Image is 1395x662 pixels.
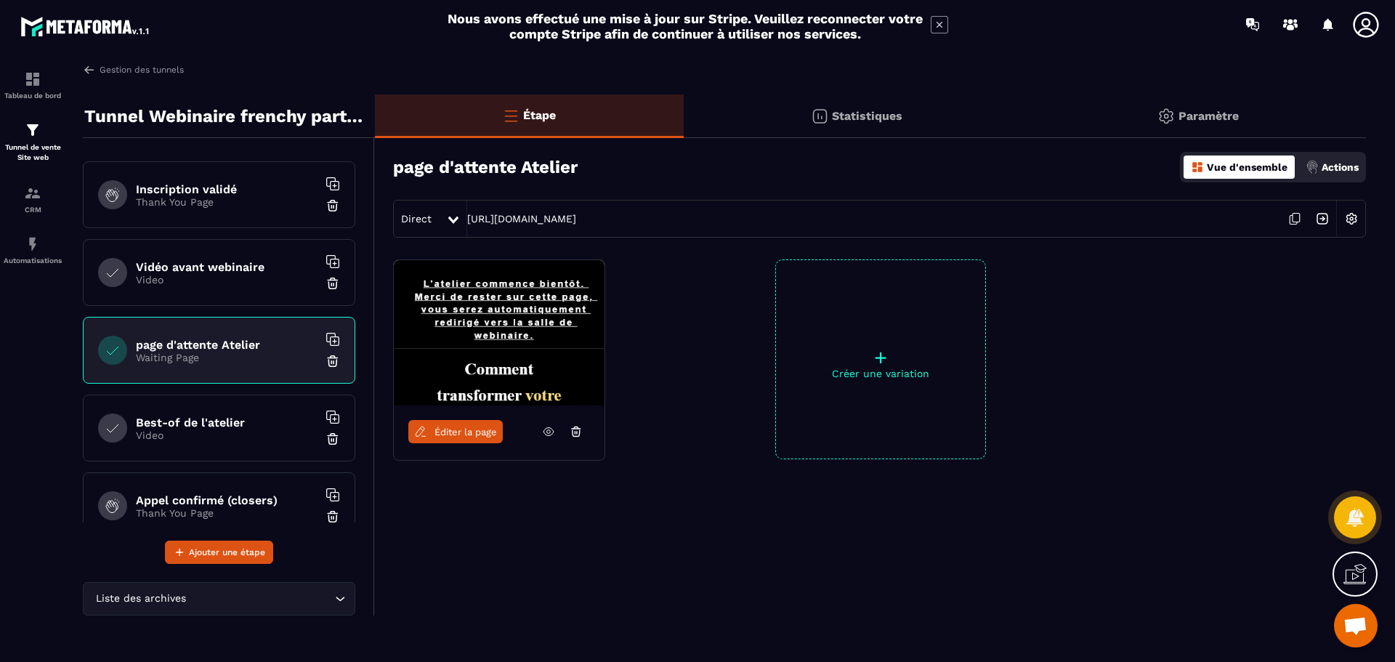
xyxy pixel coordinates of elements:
h6: Vidéo avant webinaire [136,260,318,274]
p: Étape [523,108,556,122]
h6: Appel confirmé (closers) [136,493,318,507]
h6: Inscription validé [136,182,318,196]
p: Vue d'ensemble [1207,161,1287,173]
img: setting-gr.5f69749f.svg [1157,108,1175,125]
span: Ajouter une étape [189,545,265,560]
img: formation [24,70,41,88]
input: Search for option [189,591,331,607]
h6: Best-of de l'atelier [136,416,318,429]
p: Actions [1322,161,1359,173]
h6: page d'attente Atelier [136,338,318,352]
img: stats.20deebd0.svg [811,108,828,125]
p: Paramètre [1178,109,1239,123]
img: formation [24,121,41,139]
img: trash [325,276,340,291]
img: setting-w.858f3a88.svg [1338,205,1365,233]
a: formationformationCRM [4,174,62,225]
p: Statistiques [832,109,902,123]
p: Video [136,274,318,286]
p: Tunnel de vente Site web [4,142,62,163]
img: trash [325,354,340,368]
p: Tableau de bord [4,92,62,100]
button: Ajouter une étape [165,541,273,564]
img: logo [20,13,151,39]
img: trash [325,198,340,213]
img: image [394,260,604,405]
a: Éditer la page [408,420,503,443]
img: trash [325,432,340,446]
a: formationformationTunnel de vente Site web [4,110,62,174]
span: Liste des archives [92,591,189,607]
img: formation [24,185,41,202]
img: trash [325,509,340,524]
p: Créer une variation [776,368,985,379]
a: automationsautomationsAutomatisations [4,225,62,275]
img: arrow [83,63,96,76]
h2: Nous avons effectué une mise à jour sur Stripe. Veuillez reconnecter votre compte Stripe afin de ... [447,11,923,41]
img: bars-o.4a397970.svg [502,107,519,124]
span: Direct [401,213,432,225]
span: Éditer la page [434,427,497,437]
img: actions.d6e523a2.png [1306,161,1319,174]
img: dashboard-orange.40269519.svg [1191,161,1204,174]
img: automations [24,235,41,253]
div: Search for option [83,582,355,615]
p: + [776,347,985,368]
div: Open chat [1334,604,1378,647]
p: Tunnel Webinaire frenchy partners [84,102,364,131]
p: CRM [4,206,62,214]
a: [URL][DOMAIN_NAME] [467,213,576,225]
h3: page d'attente Atelier [393,157,578,177]
p: Thank You Page [136,196,318,208]
p: Thank You Page [136,507,318,519]
p: Automatisations [4,257,62,265]
p: Waiting Page [136,352,318,363]
img: arrow-next.bcc2205e.svg [1309,205,1336,233]
p: Video [136,429,318,441]
a: formationformationTableau de bord [4,60,62,110]
a: Gestion des tunnels [83,63,184,76]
